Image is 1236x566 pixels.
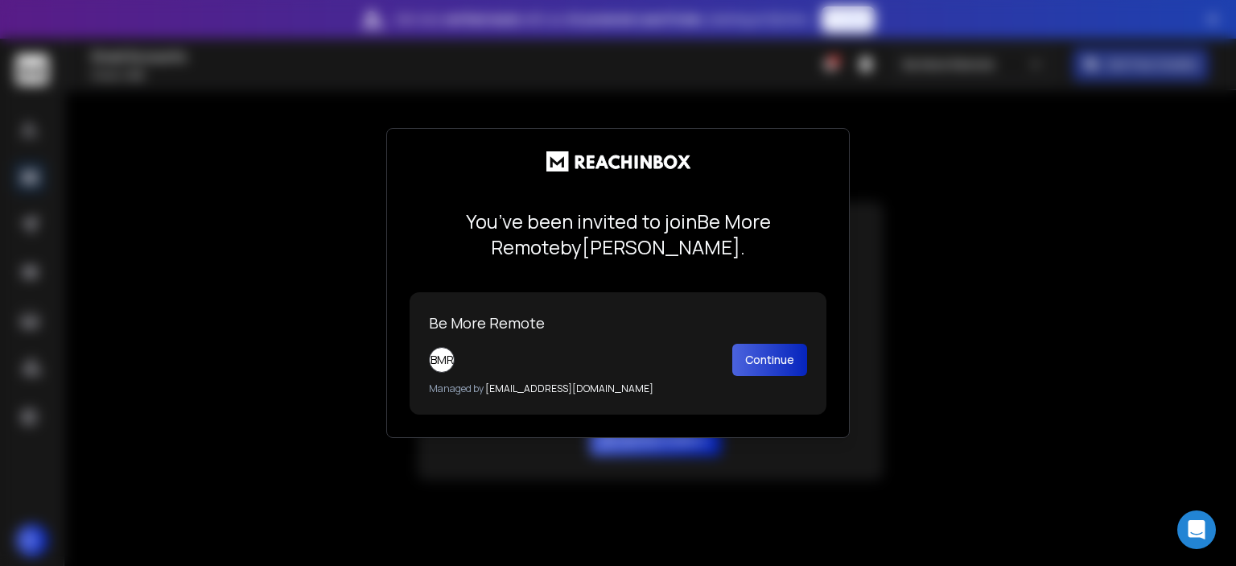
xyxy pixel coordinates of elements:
button: Continue [732,344,807,376]
p: Be More Remote [429,312,807,334]
div: BMR [429,347,455,373]
span: Managed by [429,382,484,395]
div: Open Intercom Messenger [1177,510,1216,549]
p: [EMAIL_ADDRESS][DOMAIN_NAME] [429,382,807,395]
p: You’ve been invited to join Be More Remote by [PERSON_NAME] . [410,209,826,260]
